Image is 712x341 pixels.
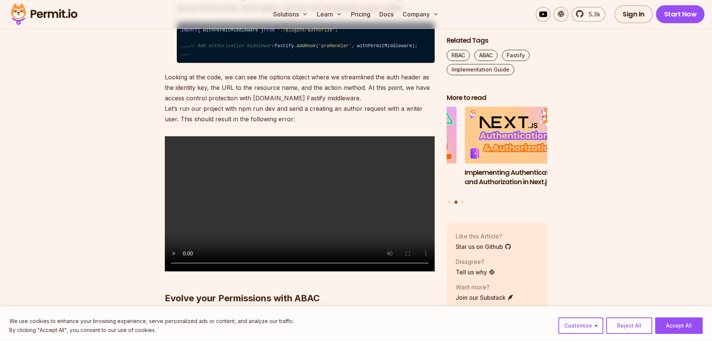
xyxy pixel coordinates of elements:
[165,262,435,304] h2: Evolve your Permissions with ABAC
[9,317,294,326] p: We use cookies to enhance your browsing experience, serve personalized ads or content, and analyz...
[9,326,294,335] p: By clicking "Accept All", you consent to our use of cookies.
[318,43,351,49] span: 'preHandler'
[165,72,435,124] p: Looking at the code, we can see the options object where we streamlined the auth header as the id...
[584,10,600,19] span: 5.3k
[181,28,198,33] span: import
[189,43,275,49] span: // Add authorization middleware
[456,242,511,251] a: Star us on Github
[656,5,705,23] a: Start Now
[461,201,464,204] button: Go to slide 3
[177,22,435,63] code: { withPermitMiddleware } ; ⁠ ... fastify. ( , withPermitMiddleware);⁠ ...
[558,317,603,334] button: Customize
[456,232,511,241] p: Like this Article?
[465,107,565,196] a: Implementing Authentication and Authorization in Next.jsImplementing Authentication and Authoriza...
[456,293,514,302] a: Join our Substack
[348,7,373,22] a: Pricing
[465,107,565,196] li: 2 of 3
[448,201,451,204] button: Go to slide 1
[7,1,81,27] img: Permit logo
[447,50,470,61] a: RBAC
[474,50,497,61] a: ABAC
[376,7,397,22] a: Docs
[456,283,514,292] p: Want more?
[447,64,514,75] a: Implementation Guide
[456,268,495,277] a: Tell us why
[465,168,565,187] h3: Implementing Authentication and Authorization in Next.js
[277,28,335,33] span: './plugins/authorize'
[502,50,530,61] a: Fastify
[447,36,548,45] h2: Related Tags
[456,257,495,266] p: Disagree?
[447,107,548,205] div: Posts
[356,107,457,196] li: 1 of 3
[614,5,653,23] a: Sign In
[606,317,652,334] button: Reject All
[165,136,435,271] video: Sorry, your browser doesn't support embedded videos.
[270,7,311,22] button: Solutions
[356,168,457,187] h3: Implementing Multi-Tenant RBAC in Nuxt.js
[400,7,442,22] button: Company
[571,7,605,22] a: 5.3k
[297,43,316,49] span: addHook
[263,28,274,33] span: from
[655,317,703,334] button: Accept All
[465,107,565,164] img: Implementing Authentication and Authorization in Next.js
[314,7,345,22] button: Learn
[454,201,457,204] button: Go to slide 2
[447,93,548,103] h2: More to read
